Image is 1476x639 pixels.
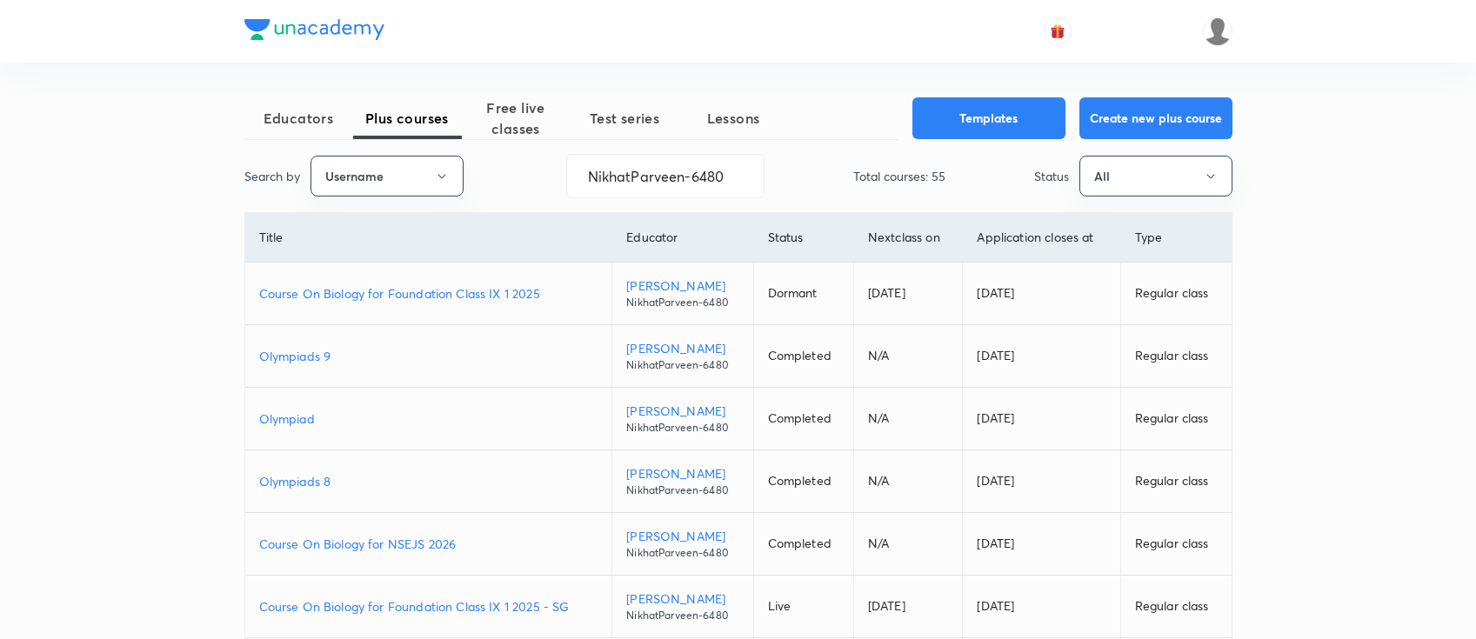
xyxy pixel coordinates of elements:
[1120,325,1231,388] td: Regular class
[853,263,963,325] td: [DATE]
[753,450,853,513] td: Completed
[753,213,853,263] th: Status
[626,402,738,420] p: [PERSON_NAME]
[259,535,598,553] a: Course On Biology for NSEJS 2026
[853,513,963,576] td: N/A
[1044,17,1072,45] button: avatar
[626,420,738,436] p: NikhatParveen-6480
[753,388,853,450] td: Completed
[853,450,963,513] td: N/A
[571,108,679,129] span: Test series
[1120,388,1231,450] td: Regular class
[753,325,853,388] td: Completed
[963,450,1120,513] td: [DATE]
[853,167,945,185] p: Total courses: 55
[1120,263,1231,325] td: Regular class
[853,325,963,388] td: N/A
[626,527,738,561] a: [PERSON_NAME]NikhatParveen-6480
[626,357,738,373] p: NikhatParveen-6480
[1120,576,1231,638] td: Regular class
[963,263,1120,325] td: [DATE]
[626,402,738,436] a: [PERSON_NAME]NikhatParveen-6480
[912,97,1065,139] button: Templates
[626,464,738,483] p: [PERSON_NAME]
[1120,213,1231,263] th: Type
[244,108,353,129] span: Educators
[853,213,963,263] th: Next class on
[612,213,753,263] th: Educator
[626,464,738,498] a: [PERSON_NAME]NikhatParveen-6480
[353,108,462,129] span: Plus courses
[626,589,738,623] a: [PERSON_NAME]NikhatParveen-6480
[626,339,738,357] p: [PERSON_NAME]
[626,339,738,373] a: [PERSON_NAME]NikhatParveen-6480
[626,527,738,545] p: [PERSON_NAME]
[259,284,598,303] a: Course On Biology for Foundation Class IX 1 2025
[1120,450,1231,513] td: Regular class
[1079,156,1232,196] button: All
[259,347,598,365] a: Olympiads 9
[1203,17,1232,46] img: nikita patil
[462,97,571,139] span: Free live classes
[626,608,738,623] p: NikhatParveen-6480
[853,388,963,450] td: N/A
[311,156,464,196] button: Username
[245,213,612,263] th: Title
[244,19,384,44] a: Company Logo
[1079,97,1232,139] button: Create new plus course
[567,154,764,198] input: Search...
[626,276,738,310] a: [PERSON_NAME]NikhatParveen-6480
[963,513,1120,576] td: [DATE]
[753,513,853,576] td: Completed
[679,108,788,129] span: Lessons
[1034,167,1069,185] p: Status
[963,388,1120,450] td: [DATE]
[963,576,1120,638] td: [DATE]
[259,597,598,616] a: Course On Biology for Foundation Class IX 1 2025 - SG
[626,276,738,295] p: [PERSON_NAME]
[963,325,1120,388] td: [DATE]
[963,213,1120,263] th: Application closes at
[1120,513,1231,576] td: Regular class
[626,545,738,561] p: NikhatParveen-6480
[626,483,738,498] p: NikhatParveen-6480
[626,589,738,608] p: [PERSON_NAME]
[753,576,853,638] td: Live
[753,263,853,325] td: Dormant
[626,295,738,310] p: NikhatParveen-6480
[244,167,300,185] p: Search by
[259,409,598,428] a: Olympiad
[259,472,598,490] a: Olympiads 8
[1050,23,1065,39] img: avatar
[244,19,384,40] img: Company Logo
[853,576,963,638] td: [DATE]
